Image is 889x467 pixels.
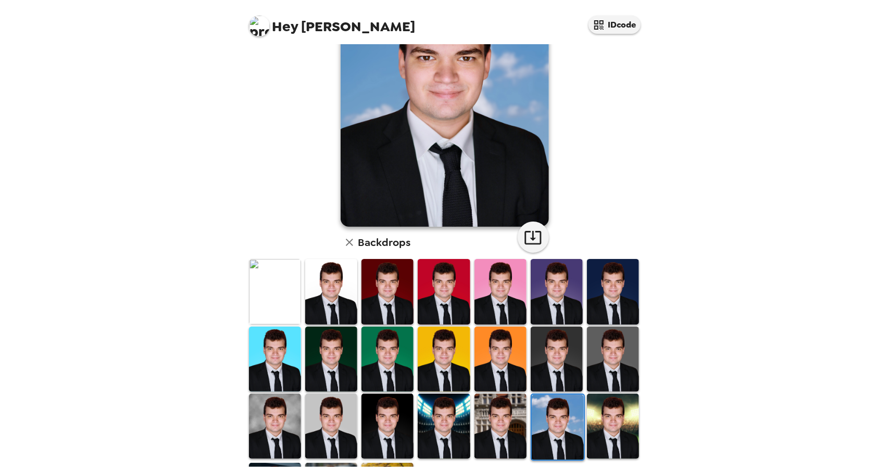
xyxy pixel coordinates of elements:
span: Hey [272,17,298,36]
img: profile pic [249,16,270,36]
h6: Backdrops [358,234,411,251]
img: Original [249,259,301,324]
button: IDcode [589,16,641,34]
span: [PERSON_NAME] [249,10,416,34]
